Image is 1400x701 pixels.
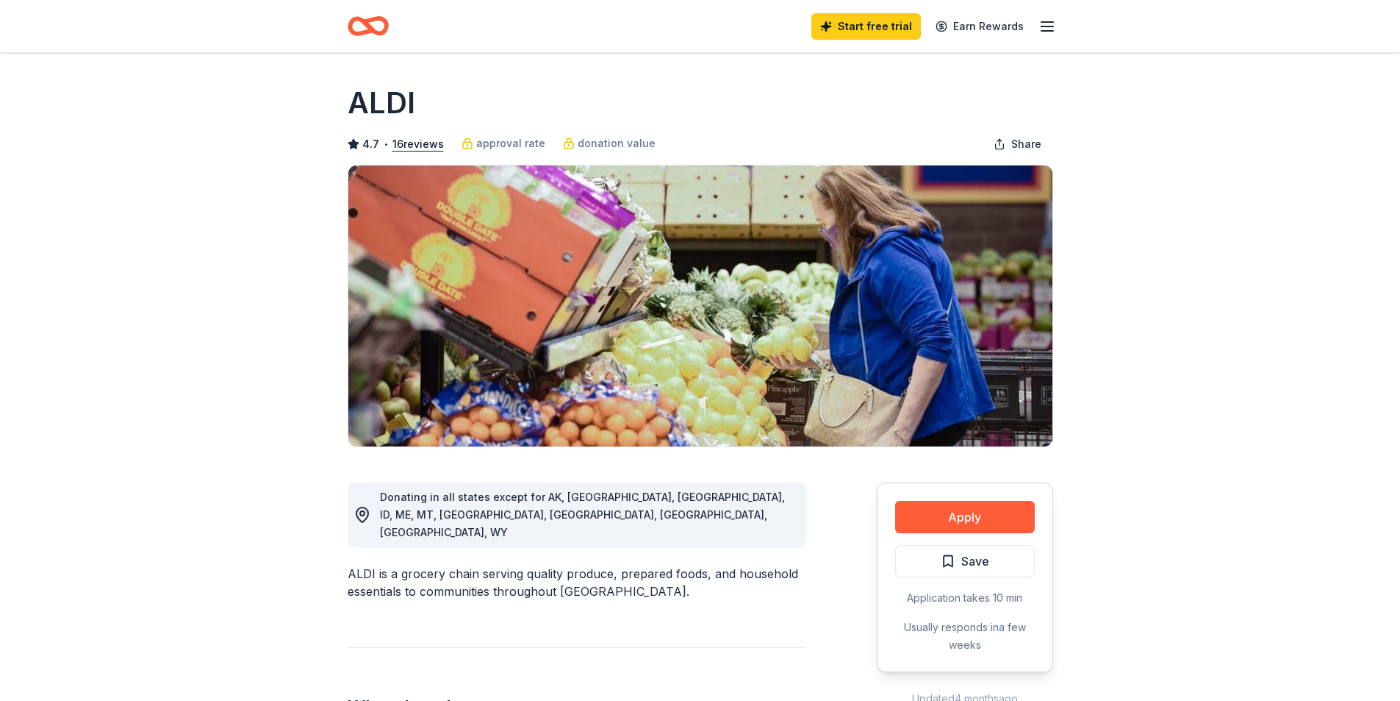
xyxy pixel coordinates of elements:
button: Apply [895,501,1035,533]
span: approval rate [476,135,545,152]
span: 4.7 [362,135,379,153]
a: Earn Rewards [927,13,1033,40]
h1: ALDI [348,82,415,124]
div: ALDI is a grocery chain serving quality produce, prepared foods, and household essentials to comm... [348,565,806,600]
div: Usually responds in a few weeks [895,619,1035,654]
a: approval rate [462,135,545,152]
a: Home [348,9,389,43]
img: Image for ALDI [348,166,1052,446]
span: Save [961,552,989,571]
a: donation value [563,135,656,152]
span: donation value [578,135,656,152]
div: Application takes 10 min [895,589,1035,607]
button: 16reviews [392,135,444,153]
button: Save [895,545,1035,577]
button: Share [982,129,1053,159]
span: Donating in all states except for AK, [GEOGRAPHIC_DATA], [GEOGRAPHIC_DATA], ID, ME, MT, [GEOGRAPH... [380,491,785,538]
span: Share [1011,135,1041,153]
span: • [383,138,388,150]
a: Start free trial [811,13,921,40]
